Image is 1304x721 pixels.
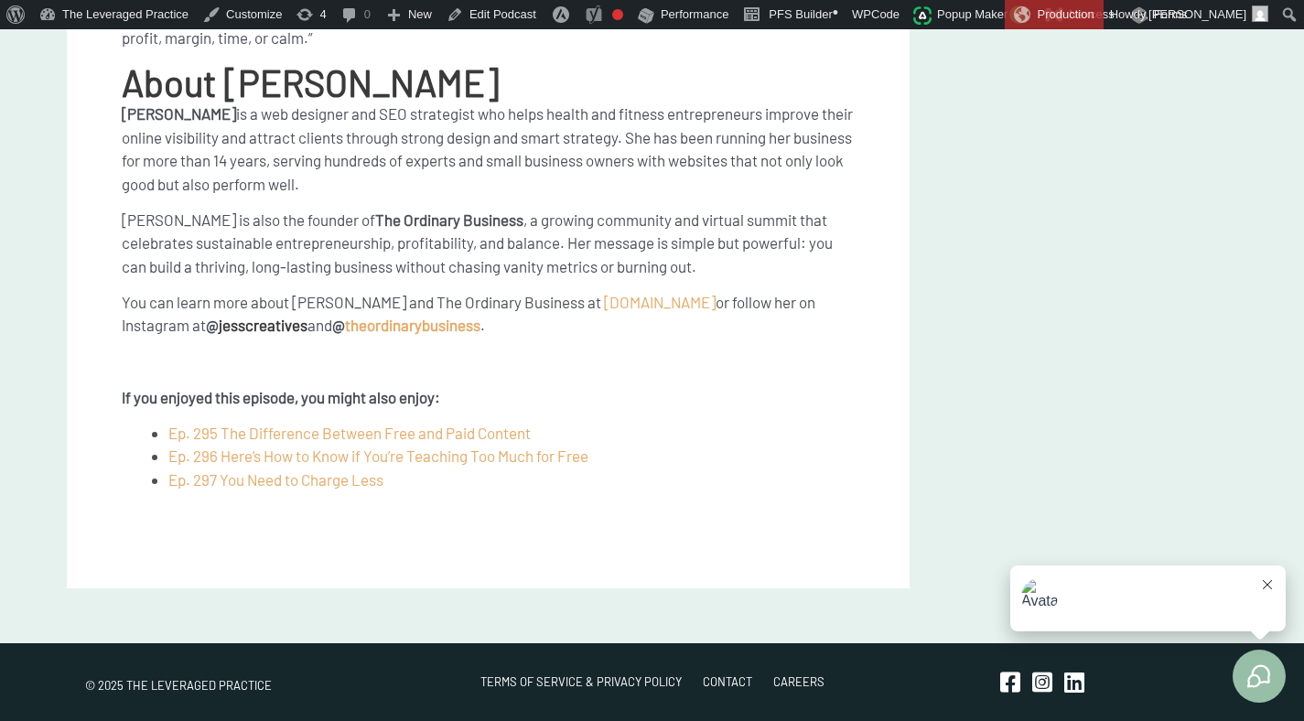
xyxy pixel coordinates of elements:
span: . [480,316,485,334]
a: Ep. 297 You Need to Charge Less [168,470,383,489]
a: Terms of Service & Privacy Policy [480,674,682,689]
b: About [PERSON_NAME] [122,60,499,104]
span: is a web designer and SEO strategist who helps health and fitness entrepreneurs improve their onl... [122,104,853,193]
a: theordinarybusiness [345,316,480,334]
strong: If you enjoyed this episode, you might also enjoy: [122,388,440,406]
a: Contact [703,674,752,689]
span: , a growing community and virtual summit that celebrates sustainable entrepreneurship, profitabil... [122,210,833,275]
span: and [307,316,332,334]
span: • [833,4,838,22]
span: [PERSON_NAME] [1148,7,1246,21]
span: [DOMAIN_NAME] [604,293,716,311]
a: Ep. 296 Here’s How to Know if You’re Teaching Too Much for Free [168,447,588,465]
a: [DOMAIN_NAME] [601,293,716,311]
b: [PERSON_NAME] [122,104,236,123]
b: @ [332,316,345,334]
a: jesscreatives [219,316,307,334]
p: © 2025 The Leveraged Practice [85,674,439,698]
a: Careers [773,674,824,689]
b: @ [206,316,219,334]
span: You can learn more about [PERSON_NAME] and The Ordinary Business at [122,293,601,311]
a: Ep. 295 The Difference Between Free and Paid Content [168,424,531,442]
div: Focus keyphrase not set [612,9,623,20]
b: The Ordinary Business [375,210,523,229]
span: [PERSON_NAME] is also the founder of [122,210,375,229]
